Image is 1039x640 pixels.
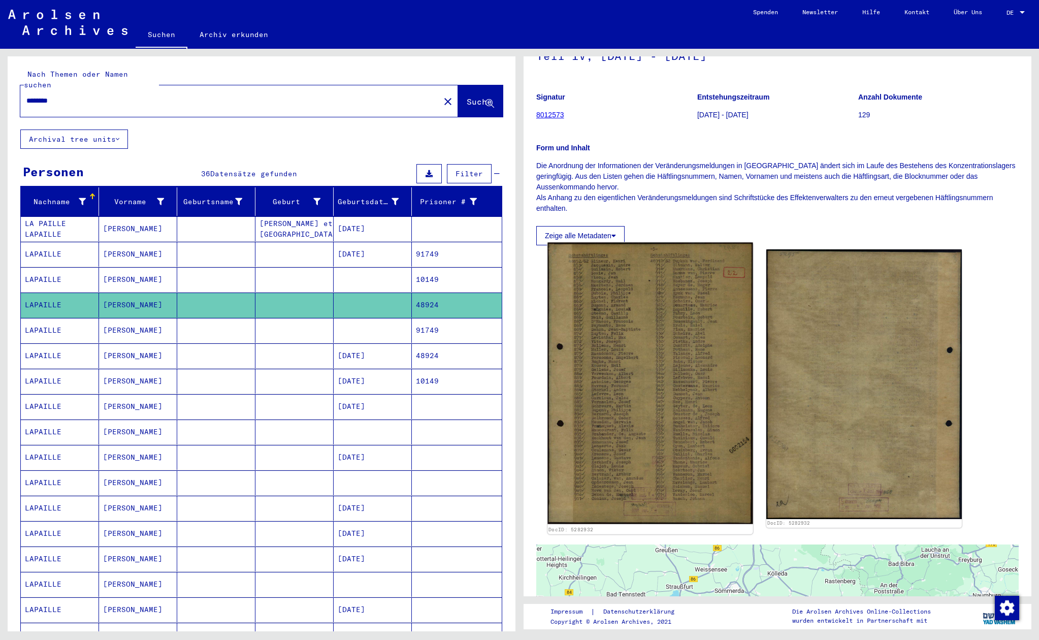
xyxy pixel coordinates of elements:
a: 8012573 [536,111,564,119]
mat-cell: LAPAILLE [21,597,99,622]
div: Geburtsname [181,197,242,207]
mat-cell: [DATE] [334,547,412,571]
mat-cell: [DATE] [334,597,412,622]
p: wurden entwickelt in Partnerschaft mit [792,616,931,625]
mat-cell: [PERSON_NAME] [99,496,177,521]
a: Datenschutzerklärung [595,606,687,617]
mat-header-cell: Geburtsdatum [334,187,412,216]
mat-cell: [PERSON_NAME] [99,242,177,267]
mat-cell: [DATE] [334,445,412,470]
mat-cell: [PERSON_NAME] [99,445,177,470]
mat-cell: [PERSON_NAME] [99,216,177,241]
button: Filter [447,164,492,183]
span: Suche [467,97,492,107]
div: Personen [23,163,84,181]
span: Filter [456,169,483,178]
div: Vorname [103,194,177,210]
img: 002.jpg [766,249,962,519]
mat-cell: [DATE] [334,496,412,521]
mat-cell: LAPAILLE [21,343,99,368]
mat-cell: LAPAILLE [21,318,99,343]
mat-cell: [PERSON_NAME] [99,547,177,571]
button: Clear [438,91,458,111]
a: DocID: 5282932 [767,520,810,526]
mat-cell: LAPAILLE [21,470,99,495]
div: Prisoner # [416,197,477,207]
mat-header-cell: Prisoner # [412,187,502,216]
mat-header-cell: Geburtsname [177,187,255,216]
div: | [550,606,687,617]
mat-header-cell: Nachname [21,187,99,216]
mat-icon: close [442,95,454,108]
b: Form und Inhalt [536,144,590,152]
div: Geburtsdatum [338,197,399,207]
p: Die Arolsen Archives Online-Collections [792,607,931,616]
mat-cell: [PERSON_NAME] [99,369,177,394]
mat-header-cell: Vorname [99,187,177,216]
mat-cell: 10149 [412,267,502,292]
div: Geburt‏ [259,197,320,207]
div: Geburt‏ [259,194,333,210]
mat-cell: [PERSON_NAME] et [GEOGRAPHIC_DATA] [255,216,334,241]
mat-cell: [PERSON_NAME] [99,343,177,368]
mat-cell: [PERSON_NAME] [99,293,177,317]
mat-cell: [DATE] [334,216,412,241]
mat-cell: [DATE] [334,343,412,368]
mat-cell: LAPAILLE [21,521,99,546]
mat-cell: [PERSON_NAME] [99,318,177,343]
mat-cell: [DATE] [334,369,412,394]
mat-cell: [PERSON_NAME] [99,470,177,495]
mat-cell: LAPAILLE [21,369,99,394]
mat-cell: [PERSON_NAME] [99,597,177,622]
mat-cell: [DATE] [334,521,412,546]
mat-cell: 48924 [412,293,502,317]
div: Geburtsdatum [338,194,411,210]
div: Prisoner # [416,194,490,210]
mat-cell: [DATE] [334,394,412,419]
mat-cell: LAPAILLE [21,547,99,571]
img: Zustimmung ändern [995,596,1019,620]
mat-cell: LAPAILLE [21,445,99,470]
mat-cell: [DATE] [334,242,412,267]
mat-cell: [PERSON_NAME] [99,420,177,444]
mat-cell: LAPAILLE [21,496,99,521]
span: DE [1006,9,1018,16]
div: Nachname [25,194,99,210]
p: Die Anordnung der Informationen der Veränderungsmeldungen in [GEOGRAPHIC_DATA] ändert sich im Lau... [536,161,1019,214]
mat-cell: LAPAILLE [21,267,99,292]
a: Archiv erkunden [187,22,280,47]
a: Suchen [136,22,187,49]
mat-cell: [PERSON_NAME] [99,572,177,597]
mat-cell: LAPAILLE [21,420,99,444]
mat-cell: 91749 [412,242,502,267]
a: Impressum [550,606,591,617]
img: Arolsen_neg.svg [8,10,127,35]
mat-cell: LAPAILLE [21,242,99,267]
p: [DATE] - [DATE] [697,110,858,120]
mat-cell: LA PAILLE LAPAILLE [21,216,99,241]
div: Geburtsname [181,194,255,210]
div: Nachname [25,197,86,207]
button: Suche [458,85,503,117]
button: Zeige alle Metadaten [536,226,625,245]
mat-cell: LAPAILLE [21,572,99,597]
span: 36 [201,169,210,178]
mat-cell: [PERSON_NAME] [99,521,177,546]
mat-cell: 91749 [412,318,502,343]
mat-cell: [PERSON_NAME] [99,394,177,419]
p: Copyright © Arolsen Archives, 2021 [550,617,687,626]
b: Entstehungszeitraum [697,93,769,101]
mat-cell: 10149 [412,369,502,394]
mat-cell: 48924 [412,343,502,368]
mat-cell: [PERSON_NAME] [99,267,177,292]
p: 129 [858,110,1019,120]
a: DocID: 5282932 [548,527,593,533]
mat-header-cell: Geburt‏ [255,187,334,216]
b: Signatur [536,93,565,101]
img: yv_logo.png [981,603,1019,629]
img: 001.jpg [547,243,753,525]
div: Vorname [103,197,164,207]
mat-cell: LAPAILLE [21,293,99,317]
span: Datensätze gefunden [210,169,297,178]
b: Anzahl Dokumente [858,93,922,101]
